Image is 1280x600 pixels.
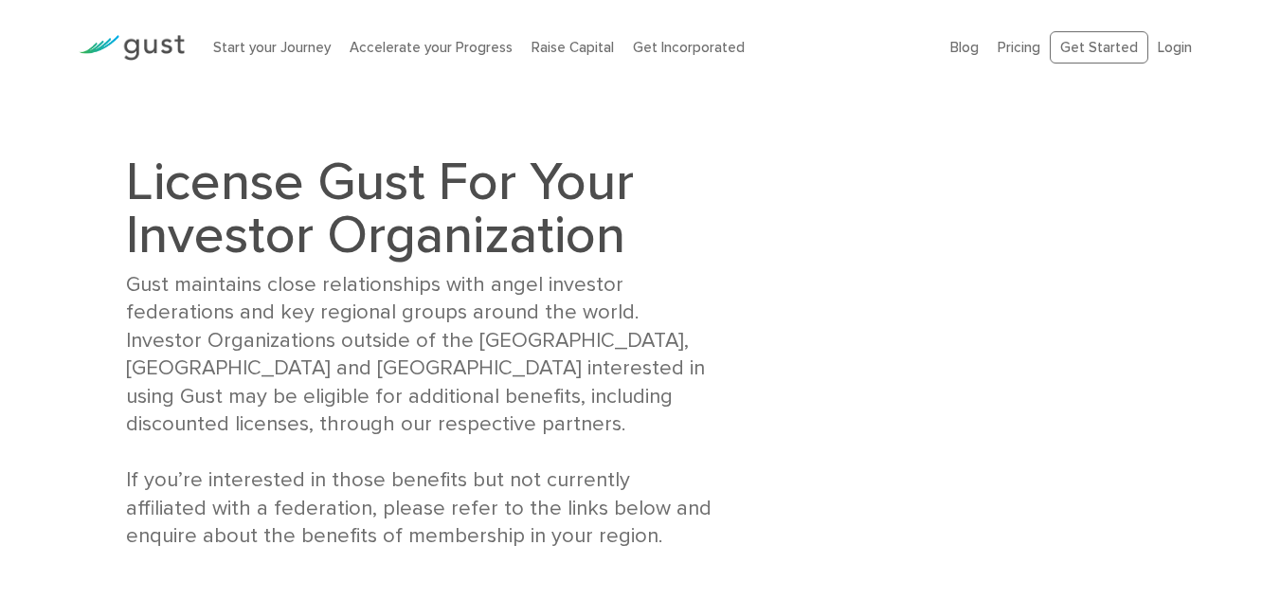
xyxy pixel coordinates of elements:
a: Get Started [1050,31,1148,64]
h1: License Gust For Your Investor Organization [126,155,714,262]
a: Raise Capital [532,39,614,56]
div: Gust maintains close relationships with angel investor federations and key regional groups around... [126,271,714,551]
a: Get Incorporated [633,39,745,56]
a: Pricing [998,39,1040,56]
a: Start your Journey [213,39,331,56]
a: Login [1158,39,1192,56]
a: Blog [950,39,979,56]
a: Accelerate your Progress [350,39,513,56]
img: Gust Logo [79,35,185,61]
